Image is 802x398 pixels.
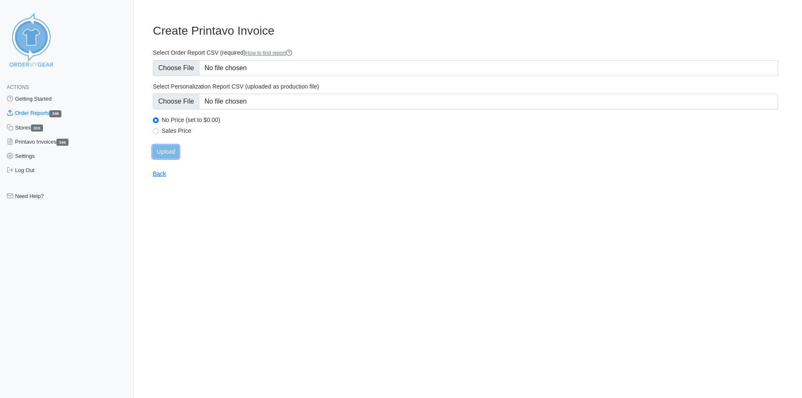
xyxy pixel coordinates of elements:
span: Actions [7,84,29,90]
label: Sales Price [162,127,778,134]
span: 346 [49,110,61,117]
label: Select Order Report CSV (required) [153,49,778,57]
label: Select Personalization Report CSV (uploaded as production file) [153,83,778,90]
span: 333 [31,124,43,132]
span: 346 [56,139,69,146]
a: Back [153,170,166,177]
input: Upload [153,145,179,158]
h3: Create Printavo Invoice [153,24,778,38]
a: How to find report [246,50,293,56]
label: No Price (set to $0.00) [162,116,778,124]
